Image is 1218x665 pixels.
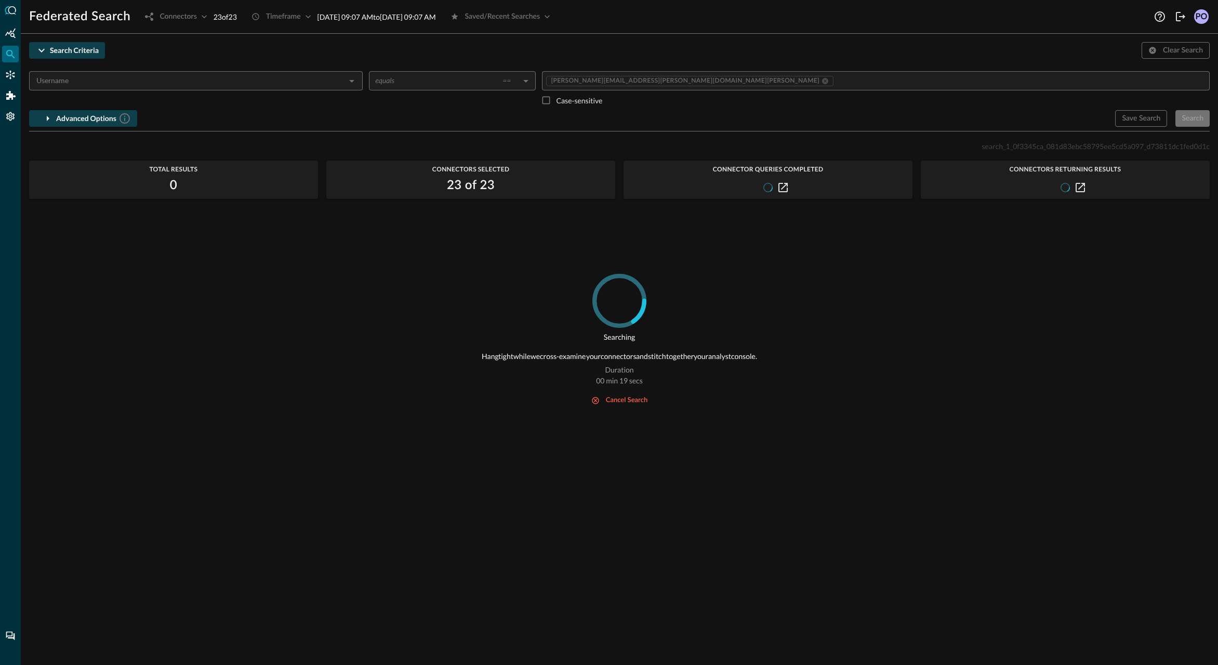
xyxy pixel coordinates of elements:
span: search_1_0f3345ca_081d83ebc58795ee5cd5a097_d73811dc1fed0d1c [982,142,1210,151]
input: Value [835,74,1205,87]
p: connectors [601,351,637,362]
p: analyst [708,351,731,362]
div: Federated Search [2,46,19,62]
div: Search Criteria [50,44,99,57]
span: equals [375,76,394,85]
p: while [513,351,531,362]
div: cancel search [606,395,647,407]
p: 00 min 19 secs [596,375,642,386]
button: Help [1151,8,1168,25]
p: console. [731,351,757,362]
p: your [694,351,708,362]
h1: Federated Search [29,8,130,25]
span: Connector Queries Completed [624,166,912,173]
div: Addons [3,87,19,104]
span: Connectors Selected [326,166,615,173]
button: Search Criteria [29,42,105,59]
span: Connectors Returning Results [921,166,1210,173]
p: Hang [482,351,499,362]
button: Logout [1172,8,1189,25]
span: == [502,76,511,85]
h2: 23 of 23 [447,177,495,194]
h2: 0 [170,177,177,194]
p: together [666,351,694,362]
div: Summary Insights [2,25,19,42]
div: Connectors [2,66,19,83]
p: cross-examine [540,351,586,362]
p: stitch [648,351,666,362]
div: equals [375,76,519,85]
button: Advanced Options [29,110,137,127]
button: cancel search [585,394,654,407]
div: Chat [2,628,19,644]
p: we [531,351,540,362]
p: Duration [605,364,633,375]
input: Select an Entity [32,74,342,87]
p: tight [498,351,513,362]
p: and [636,351,648,362]
p: 23 of 23 [214,11,237,22]
p: Case-sensitive [556,95,602,106]
span: Total Results [29,166,318,173]
div: Advanced Options [56,112,131,125]
p: [DATE] 09:07 AM to [DATE] 09:07 AM [317,11,436,22]
div: PO [1194,9,1209,24]
div: Settings [2,108,19,125]
p: Searching [604,332,635,342]
p: your [586,351,601,362]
